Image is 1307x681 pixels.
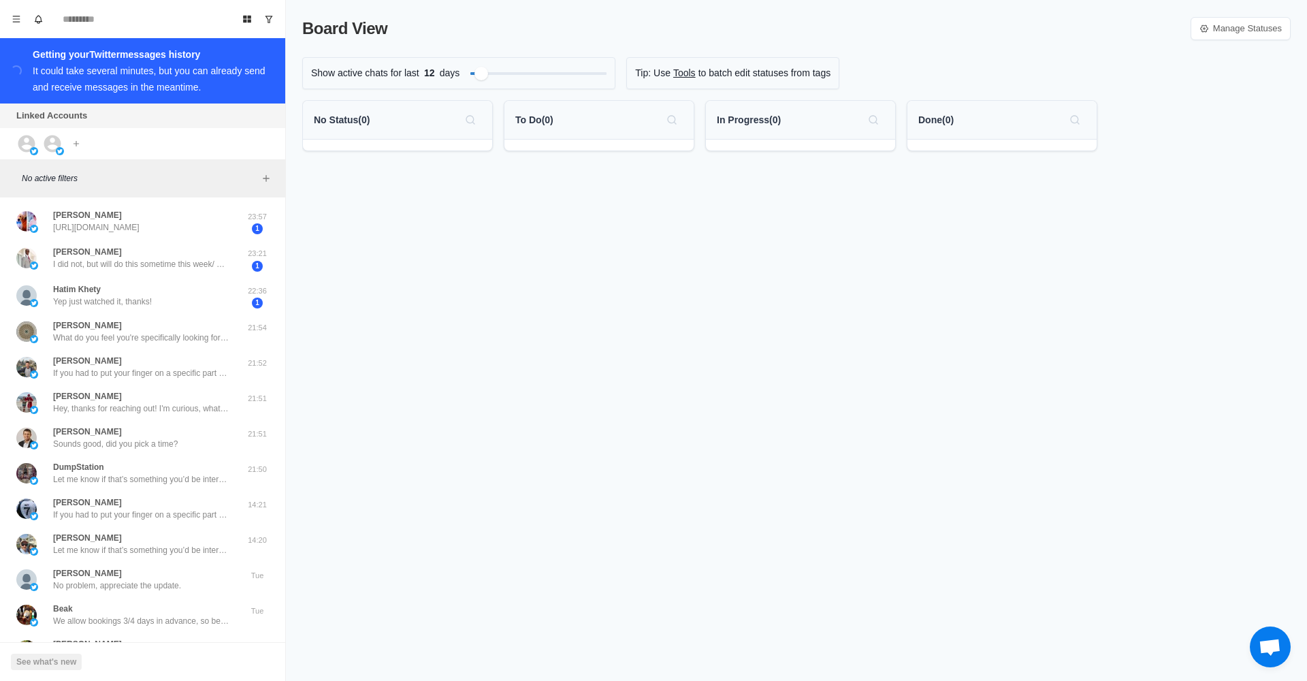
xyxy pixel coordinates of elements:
p: 21:51 [240,428,274,440]
p: Sounds good, did you pick a time? [53,438,178,450]
img: picture [30,583,38,591]
p: DumpStation [53,461,104,473]
p: We allow bookings 3/4 days in advance, so be sure to keep an eye on the link! [53,615,230,627]
p: What do you feel you're specifically looking for support with? Are you finding it challenging to ... [53,332,230,344]
button: Search [1064,109,1086,131]
p: 21:54 [240,322,274,334]
p: [URL][DOMAIN_NAME] [53,221,140,234]
p: [PERSON_NAME] [53,532,122,544]
p: Let me know if that’s something you’d be interested in and I can set you up on a call with my con... [53,544,230,556]
p: days [440,66,460,80]
p: If you had to put your finger on a specific part of the process that’s holding you back from acqu... [53,367,230,379]
div: Filter by activity days [474,67,488,80]
p: No problem, appreciate the update. [53,580,181,592]
button: Board View [236,8,258,30]
img: picture [16,605,37,625]
img: picture [30,441,38,449]
img: picture [30,262,38,270]
p: [PERSON_NAME] [53,390,122,402]
p: Show active chats for last [311,66,419,80]
img: picture [16,534,37,554]
p: Tue [240,605,274,617]
img: picture [30,299,38,307]
p: 14:20 [240,535,274,546]
img: picture [30,512,38,520]
img: picture [16,211,37,232]
button: Notifications [27,8,49,30]
p: Beak [53,603,73,615]
a: Tools [673,66,696,80]
p: To Do ( 0 ) [515,113,553,127]
button: Show unread conversations [258,8,280,30]
button: Add account [68,136,84,152]
p: 14:21 [240,499,274,511]
p: If you had to put your finger on a specific part of the process that’s holding you back from acqu... [53,509,230,521]
p: [PERSON_NAME] [53,355,122,367]
button: Search [661,109,683,131]
img: picture [30,225,38,233]
button: Search [459,109,481,131]
p: Hey, thanks for reaching out! I'm curious, what ultimately has you interested in acquiring a cash... [53,402,230,415]
p: No active filters [22,172,258,185]
p: [PERSON_NAME] [53,638,122,650]
img: picture [16,498,37,519]
button: Search [862,109,884,131]
img: picture [16,321,37,342]
span: 1 [252,298,263,308]
img: picture [30,147,38,155]
span: 12 [419,66,440,80]
p: [PERSON_NAME] [53,209,122,221]
img: picture [30,477,38,485]
p: Board View [302,16,387,41]
button: Add filters [258,170,274,187]
p: Yep just watched it, thanks! [53,296,152,308]
p: [PERSON_NAME] [53,567,122,580]
p: 21:52 [240,358,274,369]
p: [PERSON_NAME] [53,426,122,438]
img: picture [30,335,38,343]
img: picture [16,569,37,590]
p: to batch edit statuses from tags [698,66,831,80]
span: 1 [252,261,263,272]
img: picture [16,285,37,306]
p: In Progress ( 0 ) [717,113,781,127]
p: Hatim Khety [53,283,101,296]
span: 1 [252,223,263,234]
p: 22:36 [240,285,274,297]
p: 21:51 [240,393,274,405]
img: picture [56,147,64,155]
p: Linked Accounts [16,109,87,123]
p: Tip: Use [635,66,671,80]
img: picture [16,640,37,661]
img: picture [30,618,38,627]
div: It could take several minutes, but you can already send and receive messages in the meantime. [33,65,265,93]
img: picture [16,428,37,448]
a: Open chat [1250,627,1291,667]
p: [PERSON_NAME] [53,496,122,509]
div: Getting your Twitter messages history [33,46,269,63]
p: Done ( 0 ) [918,113,954,127]
img: picture [30,406,38,414]
img: picture [16,357,37,377]
p: 23:21 [240,248,274,259]
p: 23:57 [240,211,274,223]
img: picture [30,370,38,379]
img: picture [30,548,38,556]
p: [PERSON_NAME] [53,319,122,332]
button: See what's new [11,654,82,670]
p: 21:50 [240,464,274,475]
img: picture [16,463,37,484]
p: [PERSON_NAME] [53,246,122,258]
p: Tue [240,570,274,582]
img: picture [16,392,37,413]
button: Menu [5,8,27,30]
p: Tue [240,641,274,652]
img: picture [16,248,37,268]
p: I did not, but will do this sometime this week/ weekend. I do think it is time. I appreciate your... [53,258,230,270]
a: Manage Statuses [1191,17,1291,40]
p: Let me know if that’s something you’d be interested in and I can set you up on a call with my con... [53,473,230,486]
p: No Status ( 0 ) [314,113,370,127]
